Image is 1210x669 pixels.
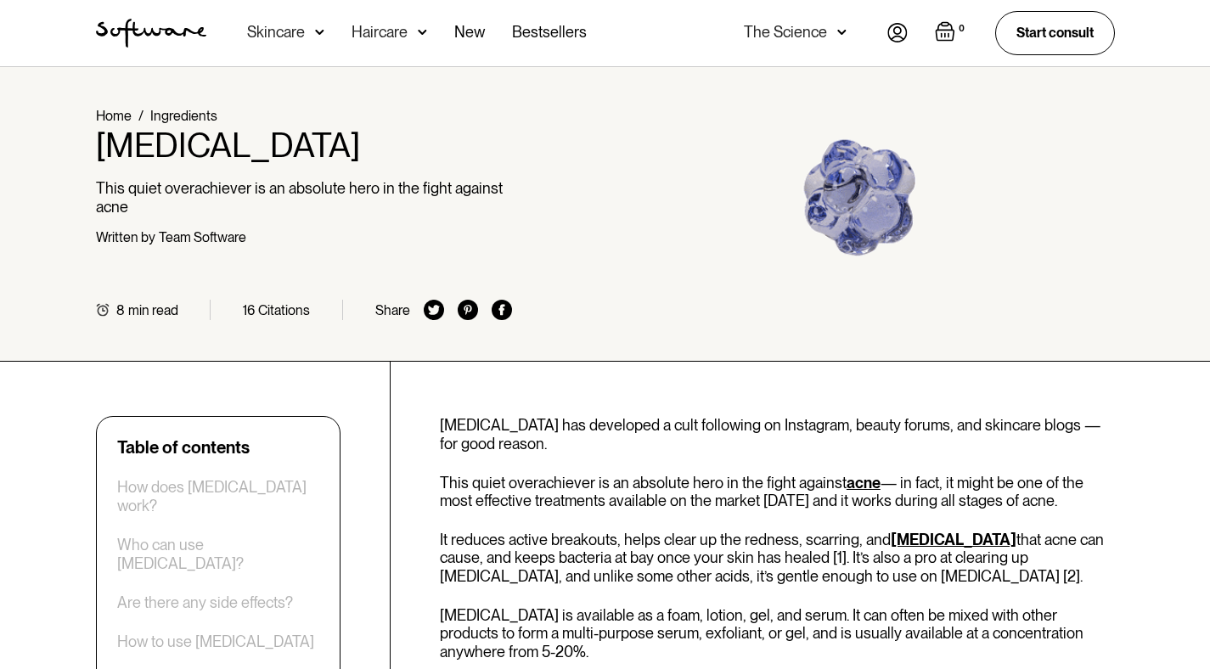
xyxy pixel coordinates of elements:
[150,108,217,124] a: Ingredients
[418,24,427,41] img: arrow down
[891,531,1016,548] a: [MEDICAL_DATA]
[315,24,324,41] img: arrow down
[258,302,310,318] div: Citations
[247,24,305,41] div: Skincare
[96,125,513,166] h1: [MEDICAL_DATA]
[375,302,410,318] div: Share
[995,11,1115,54] a: Start consult
[117,593,293,612] a: Are there any side effects?
[117,478,319,514] a: How does [MEDICAL_DATA] work?
[440,416,1115,453] p: [MEDICAL_DATA] has developed a cult following on Instagram, beauty forums, and skincare blogs — f...
[352,24,408,41] div: Haircare
[96,179,513,216] p: This quiet overachiever is an absolute hero in the fight against acne
[424,300,444,320] img: twitter icon
[138,108,144,124] div: /
[492,300,512,320] img: facebook icon
[458,300,478,320] img: pinterest icon
[744,24,827,41] div: The Science
[96,229,155,245] div: Written by
[935,21,968,45] a: Open empty cart
[96,19,206,48] img: Software Logo
[128,302,178,318] div: min read
[96,108,132,124] a: Home
[117,632,314,651] a: How to use [MEDICAL_DATA]
[440,531,1115,586] p: It reduces active breakouts, helps clear up the redness, scarring, and that acne can cause, and k...
[117,437,250,458] div: Table of contents
[955,21,968,37] div: 0
[440,474,1115,510] p: This quiet overachiever is an absolute hero in the fight against — in fact, it might be one of th...
[117,536,319,572] a: Who can use [MEDICAL_DATA]?
[243,302,255,318] div: 16
[116,302,125,318] div: 8
[440,606,1115,661] p: [MEDICAL_DATA] is available as a foam, lotion, gel, and serum. It can often be mixed with other p...
[159,229,246,245] div: Team Software
[847,474,881,492] a: acne
[837,24,847,41] img: arrow down
[96,19,206,48] a: home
